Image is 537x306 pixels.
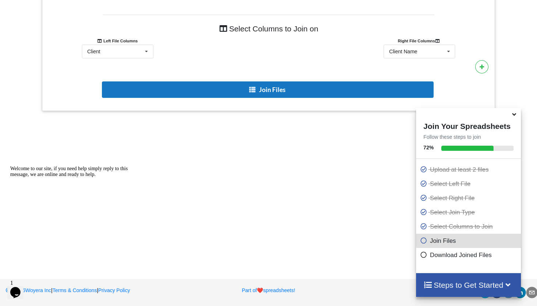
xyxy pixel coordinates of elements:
a: Part ofheartspreadsheets! [242,287,295,293]
p: Follow these steps to join [416,133,521,141]
iframe: chat widget [7,277,31,299]
span: heart [257,287,263,293]
iframe: chat widget [7,163,139,273]
p: Upload at least 2 files [420,165,519,174]
b: 72 % [423,145,434,150]
b: Right File Columns [398,39,441,43]
a: Privacy Policy [98,287,130,293]
p: Select Join Type [420,208,519,217]
p: Select Columns to Join [420,222,519,231]
p: | | [5,287,176,294]
a: 2025Woyera Inc [5,287,52,293]
div: Welcome to our site, if you need help simply reply to this message, we are online and ready to help. [3,3,134,15]
p: Download Joined Files [420,250,519,260]
p: Join Files [420,236,519,245]
p: Select Right File [420,194,519,203]
h4: Join Your Spreadsheets [416,120,521,131]
p: Select Left File [420,179,519,188]
h4: Select Columns to Join on [103,20,434,37]
h4: Steps to Get Started [423,280,514,290]
a: Terms & Conditions [53,287,97,293]
div: Client [87,49,100,54]
div: Client Name [389,49,417,54]
b: Left File Columns [97,39,138,43]
button: Join Files [102,81,434,98]
span: Welcome to our site, if you need help simply reply to this message, we are online and ready to help. [3,3,121,14]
